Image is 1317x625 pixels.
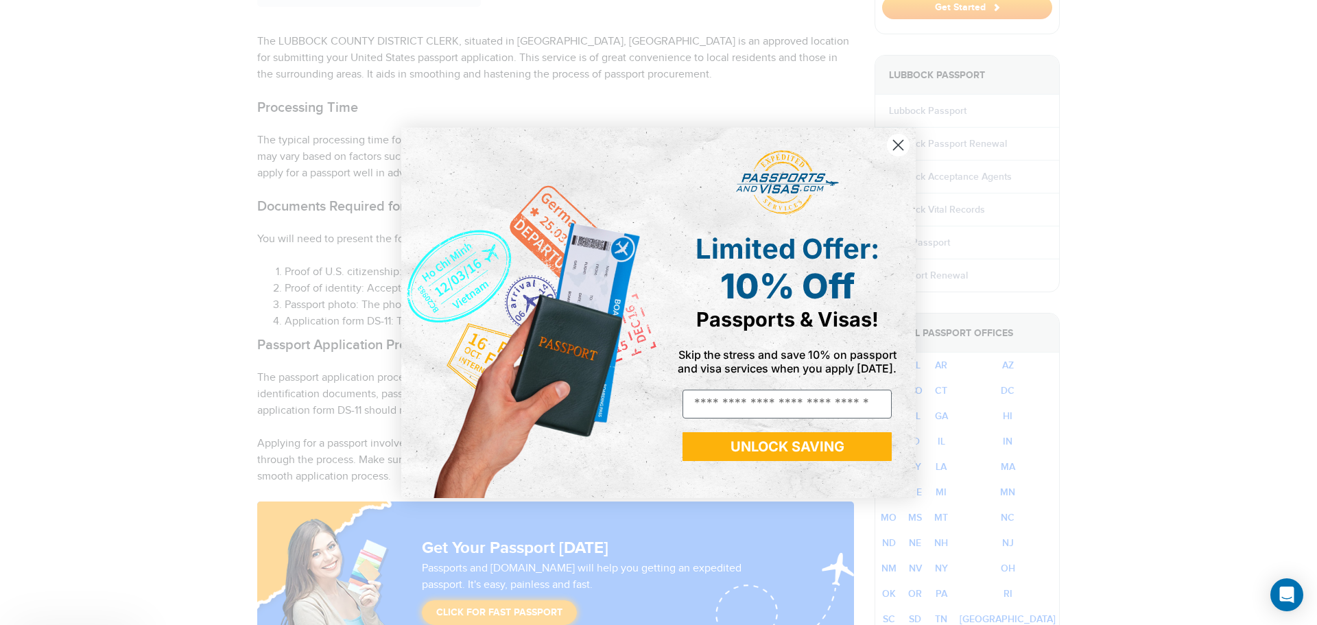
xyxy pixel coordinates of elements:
[736,150,839,215] img: passports and visas
[401,128,658,498] img: de9cda0d-0715-46ca-9a25-073762a91ba7.png
[696,232,879,266] span: Limited Offer:
[678,348,897,375] span: Skip the stress and save 10% on passport and visa services when you apply [DATE].
[696,307,879,331] span: Passports & Visas!
[886,133,910,157] button: Close dialog
[720,266,855,307] span: 10% Off
[683,432,892,461] button: UNLOCK SAVING
[1270,578,1303,611] div: Open Intercom Messenger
